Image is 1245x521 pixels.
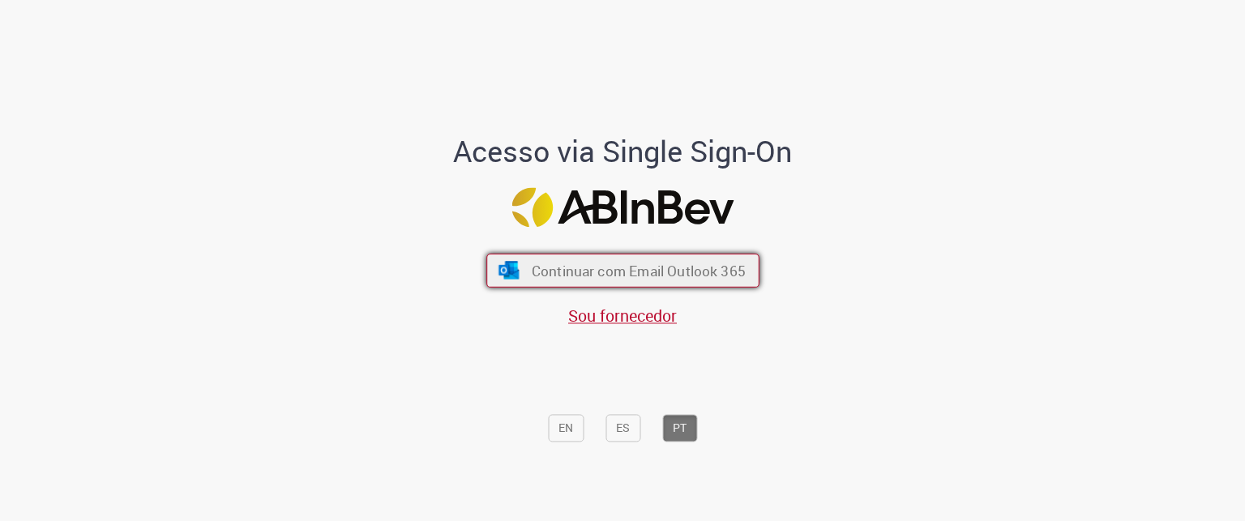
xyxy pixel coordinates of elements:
[568,305,677,327] a: Sou fornecedor
[662,415,697,442] button: PT
[511,187,734,227] img: Logo ABInBev
[531,262,745,280] span: Continuar com Email Outlook 365
[497,262,520,280] img: ícone Azure/Microsoft 360
[486,254,759,288] button: ícone Azure/Microsoft 360 Continuar com Email Outlook 365
[398,135,848,168] h1: Acesso via Single Sign-On
[548,415,584,442] button: EN
[605,415,640,442] button: ES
